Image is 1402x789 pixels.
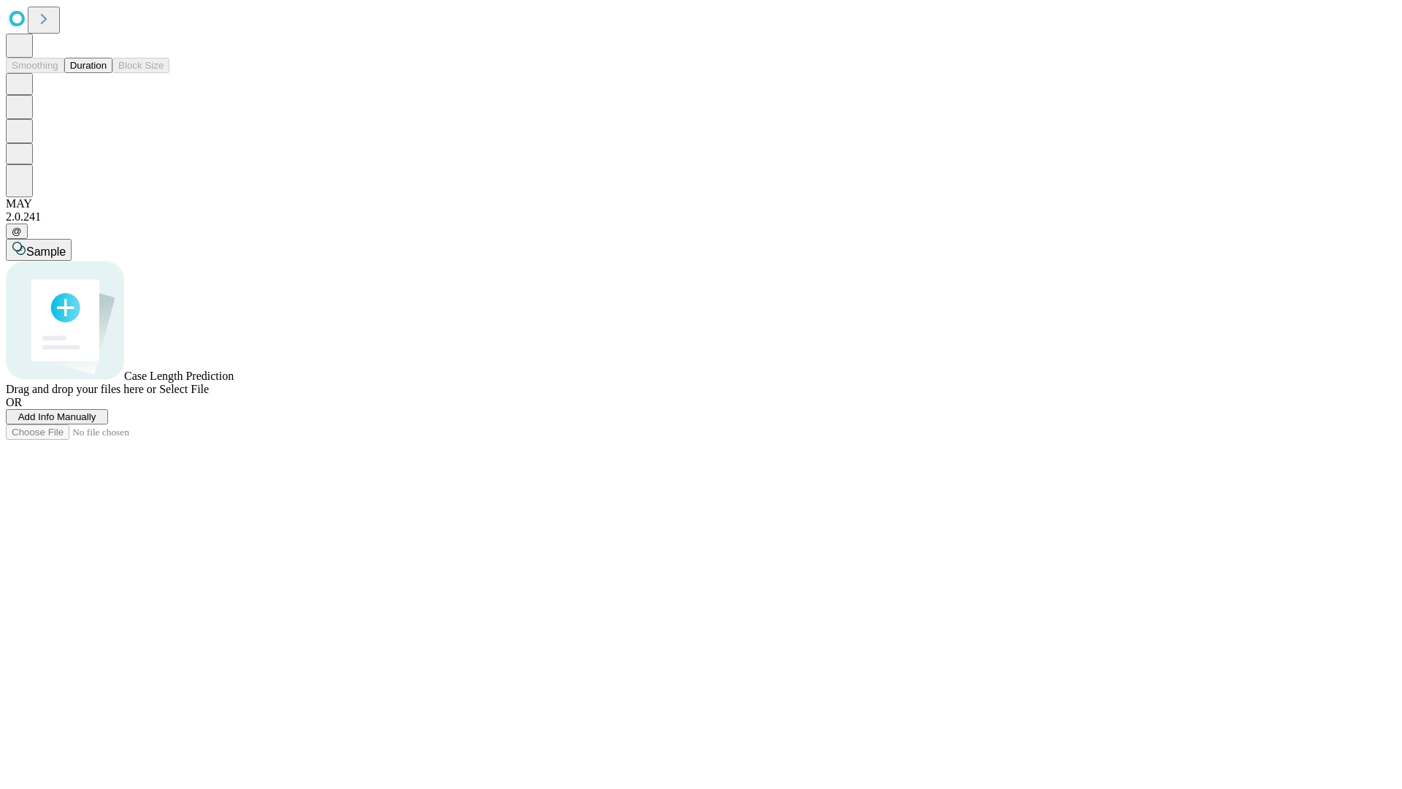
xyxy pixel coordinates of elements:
[124,370,234,382] span: Case Length Prediction
[6,58,64,73] button: Smoothing
[26,245,66,258] span: Sample
[159,383,209,395] span: Select File
[6,224,28,239] button: @
[6,197,1396,210] div: MAY
[6,383,156,395] span: Drag and drop your files here or
[6,409,108,424] button: Add Info Manually
[6,396,22,408] span: OR
[112,58,169,73] button: Block Size
[12,226,22,237] span: @
[18,411,96,422] span: Add Info Manually
[6,239,72,261] button: Sample
[64,58,112,73] button: Duration
[6,210,1396,224] div: 2.0.241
